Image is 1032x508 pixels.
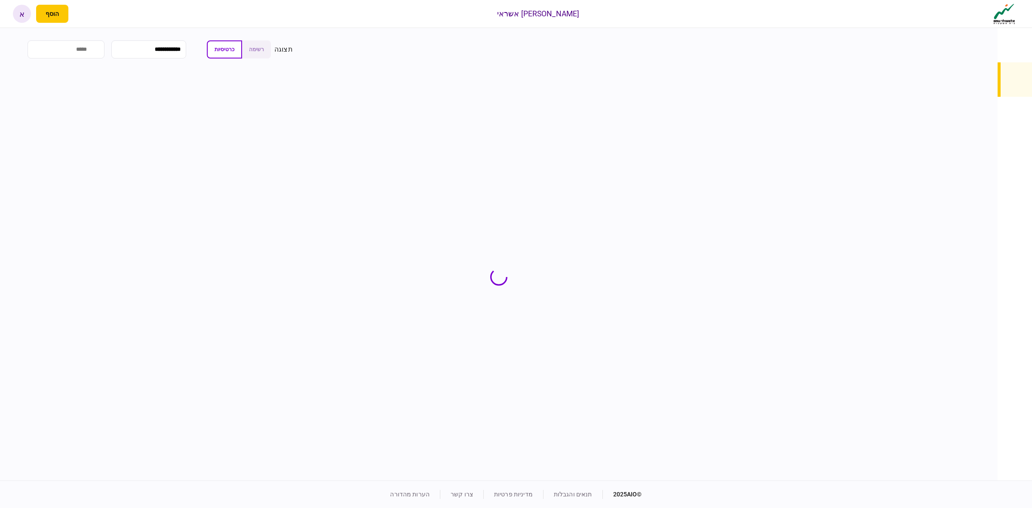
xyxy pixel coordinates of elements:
a: תנאים והגבלות [554,491,592,498]
button: פתח תפריט להוספת לקוח [36,5,68,23]
a: צרו קשר [451,491,473,498]
img: client company logo [992,3,1017,25]
button: פתח רשימת התראות [74,5,92,23]
a: הערות מהדורה [390,491,430,498]
span: רשימה [249,46,264,52]
span: כרטיסיות [215,46,234,52]
div: © 2025 AIO [602,490,642,499]
div: [PERSON_NAME] אשראי [497,8,580,19]
button: רשימה [242,40,271,58]
button: א [13,5,31,23]
button: כרטיסיות [207,40,242,58]
a: מדיניות פרטיות [494,491,533,498]
div: תצוגה [274,44,293,55]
